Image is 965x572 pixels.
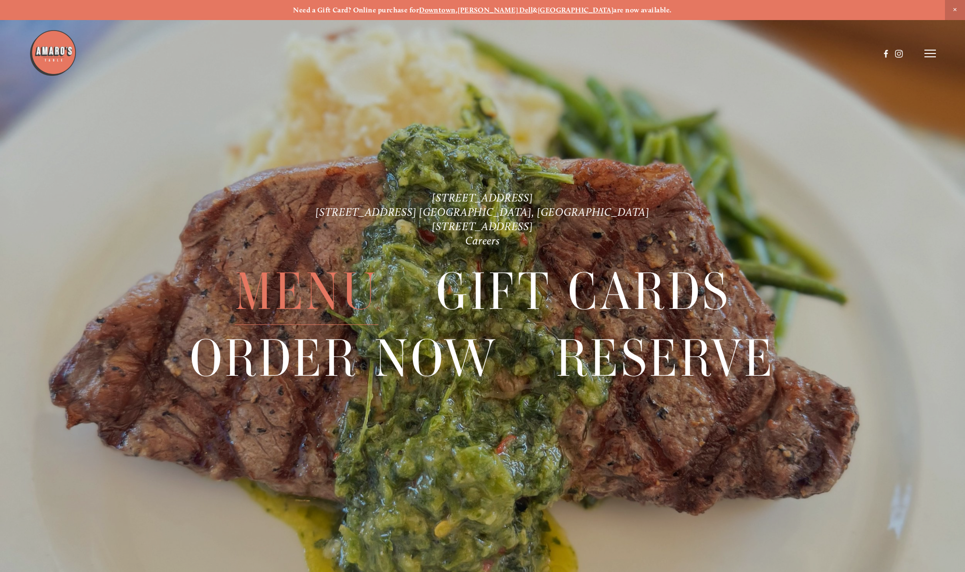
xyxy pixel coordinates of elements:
[436,258,730,324] a: Gift Cards
[556,326,775,392] a: Reserve
[432,220,533,233] a: [STREET_ADDRESS]
[533,6,537,14] strong: &
[235,258,379,325] span: Menu
[456,6,458,14] strong: ,
[432,191,533,204] a: [STREET_ADDRESS]
[235,258,379,324] a: Menu
[436,258,730,325] span: Gift Cards
[613,6,671,14] strong: are now available.
[538,6,614,14] a: [GEOGRAPHIC_DATA]
[190,326,498,392] span: Order Now
[29,29,77,77] img: Amaro's Table
[419,6,456,14] a: Downtown
[458,6,533,14] a: [PERSON_NAME] Dell
[293,6,419,14] strong: Need a Gift Card? Online purchase for
[465,234,500,247] a: Careers
[190,326,498,392] a: Order Now
[315,205,650,219] a: [STREET_ADDRESS] [GEOGRAPHIC_DATA], [GEOGRAPHIC_DATA]
[556,326,775,392] span: Reserve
